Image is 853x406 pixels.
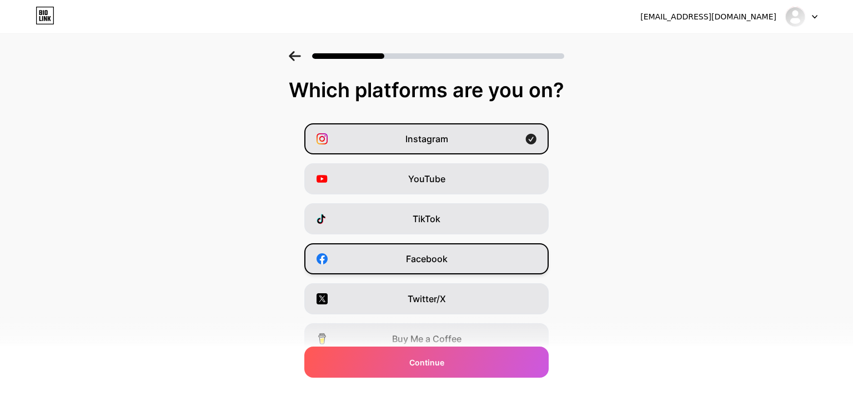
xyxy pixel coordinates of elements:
img: halloklimahk [785,6,806,27]
div: [EMAIL_ADDRESS][DOMAIN_NAME] [640,11,776,23]
span: Continue [409,357,444,368]
span: Instagram [405,132,448,146]
span: Buy Me a Coffee [392,332,461,345]
span: Facebook [406,252,448,265]
div: Which platforms are you on? [11,79,842,101]
span: Twitter/X [408,292,446,305]
span: Snapchat [407,372,447,385]
span: YouTube [408,172,445,186]
span: TikTok [413,212,440,225]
